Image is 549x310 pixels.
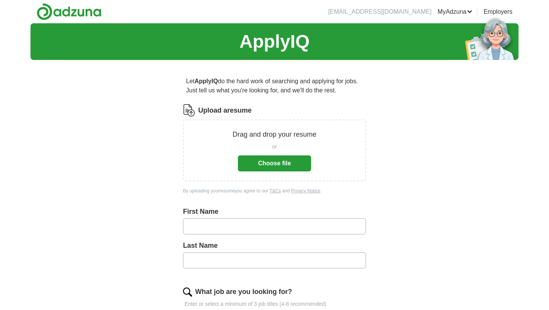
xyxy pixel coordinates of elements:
a: Employers [483,7,512,16]
button: Choose file [238,155,311,171]
img: CV Icon [183,104,195,116]
label: What job are you looking for? [195,287,292,297]
label: Last Name [183,241,366,251]
span: or [272,143,277,151]
img: Adzuna logo [37,3,101,20]
a: MyAdzuna [438,7,473,16]
label: Upload a resume [198,105,252,116]
p: Drag and drop your resume [233,129,316,140]
li: [EMAIL_ADDRESS][DOMAIN_NAME] [328,7,432,16]
div: By uploading your resume you agree to our and . [183,187,366,194]
p: Let do the hard work of searching and applying for jobs. Just tell us what you're looking for, an... [183,74,366,98]
a: T&Cs [270,188,281,194]
a: Privacy Notice [291,188,320,194]
h1: ApplyIQ [239,28,310,55]
label: First Name [183,207,366,217]
p: Enter or select a minimum of 3 job titles (4-8 recommended) [183,300,366,308]
img: search.png [183,287,192,297]
strong: ApplyIQ [194,78,218,84]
